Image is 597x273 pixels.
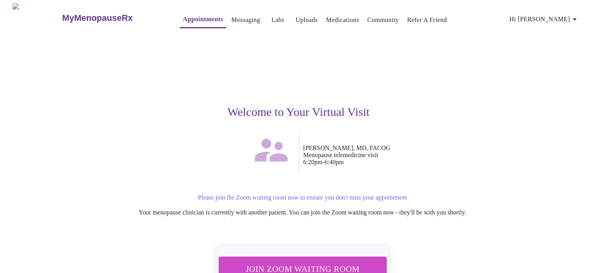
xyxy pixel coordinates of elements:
[506,11,582,27] button: Hi [PERSON_NAME]
[13,3,61,33] img: MyMenopauseRx Logo
[404,12,450,28] button: Refer a Friend
[271,15,284,26] a: Labs
[407,15,447,26] a: Refer a Friend
[326,15,359,26] a: Medications
[367,15,399,26] a: Community
[323,12,362,28] button: Medications
[62,13,133,23] h3: MyMenopauseRx
[65,194,540,201] p: Please join the Zoom waiting room now to ensure you don't miss your appointment
[296,15,318,26] a: Uploads
[509,14,579,25] span: Hi [PERSON_NAME]
[228,12,263,28] button: Messaging
[57,105,540,119] h3: Welcome to Your Virtual Visit
[180,11,226,28] button: Appointments
[183,14,223,25] a: Appointments
[61,4,164,32] a: MyMenopauseRx
[292,12,321,28] button: Uploads
[265,12,290,28] button: Labs
[231,15,260,26] a: Messaging
[364,12,402,28] button: Community
[303,145,540,166] p: [PERSON_NAME], MD, FACOG Menopause telemedicine visit 6:20pm - 6:40pm
[65,209,540,216] p: Your menopause clinician is currently with another patient. You can join the Zoom waiting room no...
